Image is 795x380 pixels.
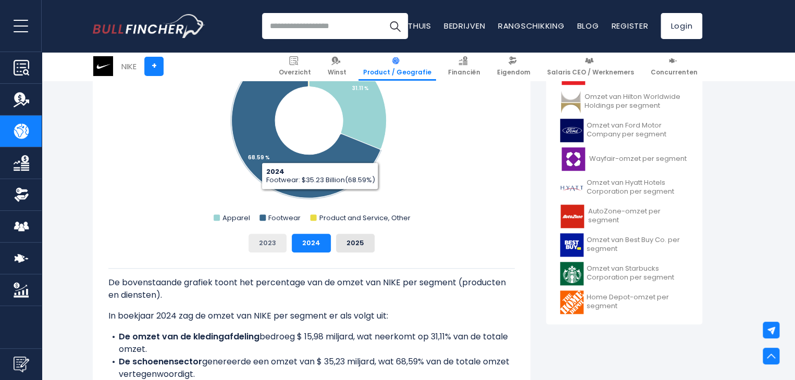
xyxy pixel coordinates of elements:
tspan: 31.11 % [352,84,369,92]
text: Footwear [268,213,301,223]
button: 2024 [292,234,331,252]
button: 2023 [249,234,287,252]
a: Omzet van Starbucks Corporation per segment [554,259,694,288]
a: Eigendom [492,52,535,81]
font: Overzicht [279,68,311,77]
button: 2025 [336,234,375,252]
a: Login [661,13,702,39]
img: HD-logo [560,290,583,314]
font: 2025 [346,238,364,248]
a: Rangschikking [498,20,565,31]
a: Winst [323,52,351,81]
font: De schoenensector [119,356,202,368]
font: Login [670,20,692,31]
font: Omzet van Ford Motor Company per segment [587,120,666,139]
font: Winst [328,68,346,77]
a: Ga naar de homepage [93,14,205,38]
img: F-logo [560,119,583,142]
font: Financiën [448,68,480,77]
a: + [144,57,164,76]
a: Thuis [408,20,431,31]
font: De omzet van de kledingafdeling [119,331,259,343]
img: Eigendom [14,187,29,202]
font: Salaris CEO / Werknemers [547,68,634,77]
img: SBUX-logo [560,262,583,285]
font: 2023 [259,238,276,248]
font: Concurrenten [651,68,698,77]
button: Zoekopdracht [382,13,408,39]
img: W-logo [560,147,586,171]
font: Omzet van Hyatt Hotels Corporation per segment [587,178,674,196]
a: Salaris CEO / Werknemers [542,52,639,81]
svg: Het omzetaandeel van NIKE per segment [108,17,515,225]
a: AutoZone-omzet per segment [554,202,694,231]
font: 2024 [302,238,320,248]
a: Omzet van Hyatt Hotels Corporation per segment [554,173,694,202]
font: Wayfair-omzet per segment [589,154,687,163]
a: Omzet van Hilton Worldwide Holdings per segment [554,87,694,116]
tspan: 68.59 % [248,154,270,161]
img: AZO-logo [560,205,585,228]
text: Apparel [222,213,250,223]
a: Blog [577,20,599,31]
a: Bedrijven [444,20,486,31]
font: Product / Geografie [363,68,431,77]
font: NIKE [121,61,136,72]
img: H-logo [560,176,583,199]
font: Omzet van Hilton Worldwide Holdings per segment [585,92,680,110]
a: Overzicht [274,52,316,81]
a: Register [611,20,648,31]
img: NKE-logo [93,56,113,76]
a: Concurrenten [646,52,702,81]
font: De bovenstaande grafiek toont het percentage van de omzet van NIKE per segment (producten en dien... [108,276,506,301]
a: Omzet van Best Buy Co. per segment [554,231,694,259]
font: + [152,60,157,72]
font: In boekjaar 2024 zag de omzet van NIKE per segment er als volgt uit: [108,310,388,322]
a: Omzet van Ford Motor Company per segment [554,116,694,145]
a: Wayfair-omzet per segment [554,145,694,173]
font: genereerde een omzet van $ 35,23 miljard, wat 68,59% van de totale omzet vertegenwoordigt. [119,356,510,380]
font: Home Depot-omzet per segment [587,292,669,311]
font: Omzet van Starbucks Corporation per segment [587,263,674,282]
font: AutoZone-omzet per segment [588,206,661,225]
font: Omzet van Best Buy Co. per segment [587,235,680,254]
a: Home Depot-omzet per segment [554,288,694,316]
img: BBY-logo [560,233,583,257]
font: Eigendom [497,68,530,77]
a: Financiën [443,52,485,81]
a: Product / Geografie [358,52,436,81]
font: bedroeg $ 15,98 miljard, wat neerkomt op 31,11% van de totale omzet. [119,331,508,355]
img: HLT-logo [560,90,581,113]
img: Bullfincher-logo [93,14,205,38]
text: Product and Service, Other [319,213,411,223]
